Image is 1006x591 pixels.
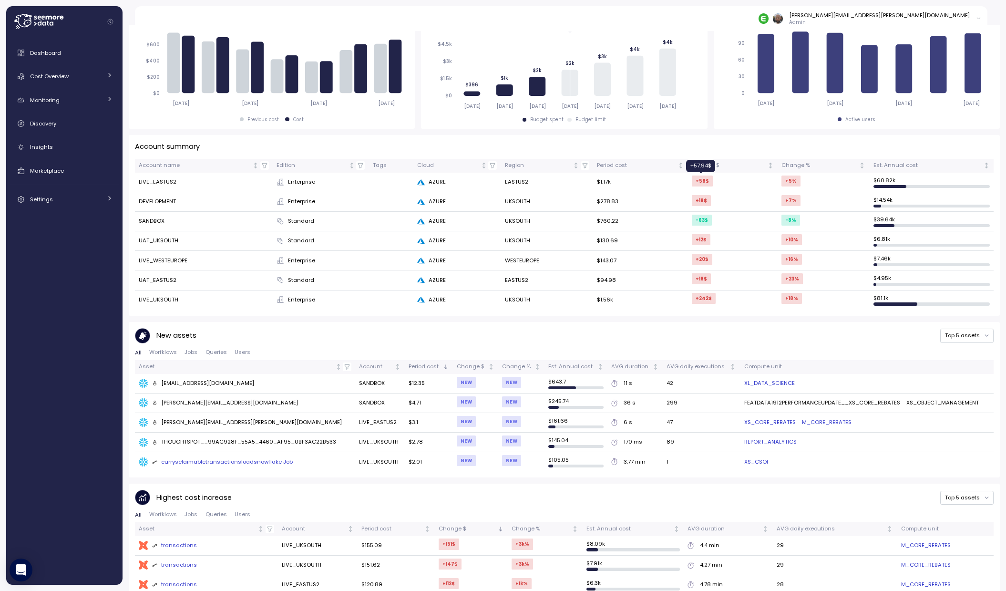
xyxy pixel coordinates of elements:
div: AZURE [417,217,497,226]
td: LIVE_UKSOUTH [355,452,405,471]
div: NEW [457,435,476,446]
td: 89 [663,433,740,452]
td: $3.1 [405,413,452,433]
div: +18 % [781,293,802,304]
td: $1.17k [593,173,688,192]
tspan: [DATE] [627,103,644,109]
div: Cloud [417,161,479,170]
th: Period costSorted descending [405,360,452,374]
div: THOUGHTSPOT__99AC928F_55A5_4460_AF95_0BF3AC22B533 [152,438,337,446]
div: Not sorted [767,162,774,169]
a: transactions [139,580,274,590]
tspan: [DATE] [562,103,578,109]
tspan: $400 [146,58,160,64]
span: Monitoring [30,96,60,104]
td: UKSOUTH [501,231,593,251]
div: Not sorted [652,363,659,370]
div: Not sorted [534,363,541,370]
div: Period cost [597,161,676,170]
span: Enterprise [288,178,315,187]
div: [EMAIL_ADDRESS][DOMAIN_NAME] [152,379,255,388]
td: $ 161.66 [544,413,607,433]
div: Not sorted [678,162,684,169]
th: Period costNot sorted [593,159,688,173]
tspan: [DATE] [242,100,258,106]
span: Queries [205,350,227,355]
th: CloudNot sorted [413,159,501,173]
div: Open Intercom Messenger [10,559,32,581]
th: Est. Annual costNot sorted [583,522,684,536]
span: Standard [288,276,314,285]
div: transactions [152,581,197,589]
span: Dashboard [30,49,61,57]
div: Active users [845,116,875,123]
div: Edition [277,161,347,170]
td: $130.69 [593,231,688,251]
td: UAT_EASTUS2 [135,270,273,290]
div: +18 $ [692,195,711,206]
th: Change $Not sorted [453,360,498,374]
tspan: 0 [741,90,745,96]
div: Not sorted [886,526,893,532]
tspan: $200 [147,74,160,80]
a: Monitoring [10,91,119,110]
div: +16 % [781,254,802,265]
div: [PERSON_NAME][EMAIL_ADDRESS][DOMAIN_NAME] [152,399,298,407]
td: $ 145.04 [544,433,607,452]
td: $2.01 [405,452,452,471]
div: 4.78 min [700,581,723,589]
div: +58 $ [692,176,713,187]
th: AVG durationNot sorted [684,522,773,536]
td: 29 [773,536,897,556]
div: Not sorted [673,526,680,532]
div: Not sorted [257,526,264,532]
tspan: [DATE] [311,100,328,106]
p: Account summary [135,141,200,152]
div: Period cost [361,525,423,533]
div: +1k % [512,578,532,589]
div: FEATDATA1912PERFORMANCEUPDATE__XS_CORE_REBATES [744,399,900,407]
td: $ 7.91k [583,556,684,575]
div: Est. Annual cost [873,161,982,170]
a: transactions [139,541,274,550]
div: transactions [152,541,197,550]
a: XS_CSOI [744,458,768,467]
td: EASTUS2 [501,173,593,192]
div: Not sorted [252,162,259,169]
div: +23 % [781,273,803,284]
td: $ 8.09k [583,536,684,556]
tspan: $1.5k [440,75,452,82]
span: Users [235,512,250,517]
div: Cost [293,116,304,123]
th: AssetNot sorted [135,360,356,374]
tspan: $2k [565,60,575,66]
tspan: $3k [443,58,452,64]
a: XL_DATA_SCIENCE [744,379,795,388]
div: Account [359,363,393,371]
tspan: $396 [465,82,478,88]
td: $760.22 [593,212,688,231]
div: AZURE [417,197,497,206]
a: XS_CORE_REBATES [744,418,796,427]
tspan: $2k [533,67,542,73]
td: $ 105.05 [544,452,607,471]
div: Not sorted [572,526,578,532]
span: Worfklows [149,512,177,517]
div: AZURE [417,178,497,187]
tspan: [DATE] [964,100,980,106]
td: $2.78 [405,433,452,452]
tspan: [DATE] [173,100,189,106]
tspan: [DATE] [659,103,676,109]
span: Standard [288,237,314,245]
div: Not sorted [729,363,736,370]
div: Not sorted [859,162,865,169]
tspan: $600 [146,41,160,48]
div: Not sorted [597,363,604,370]
span: Enterprise [288,257,315,265]
th: AVG daily executionsNot sorted [773,522,897,536]
img: 689adfd76a9d17b9213495f1.PNG [759,13,769,23]
tspan: [DATE] [896,100,913,106]
div: Not sorted [335,363,342,370]
span: Discovery [30,120,56,127]
span: Enterprise [288,197,315,206]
